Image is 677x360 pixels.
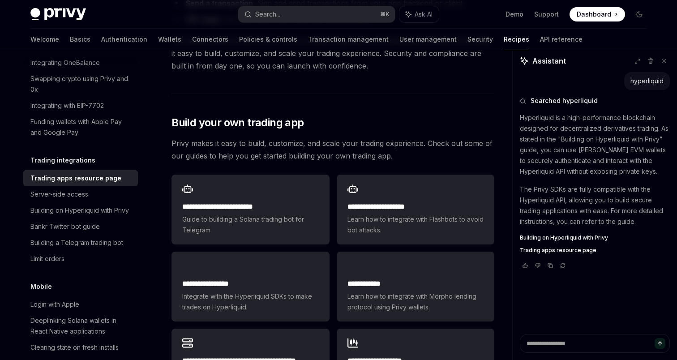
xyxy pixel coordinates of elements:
[347,214,484,236] span: Learn how to integrate with Flashbots to avoid bot attacks.
[399,6,439,22] button: Ask AI
[23,170,138,186] a: Trading apps resource page
[399,29,457,50] a: User management
[30,8,86,21] img: dark logo
[540,29,583,50] a: API reference
[415,10,433,19] span: Ask AI
[520,234,608,241] span: Building on Hyperliquid with Privy
[630,77,664,86] div: hyperliquid
[171,137,494,162] span: Privy makes it easy to build, customize, and scale your trading experience. Check out some of our...
[570,7,625,21] a: Dashboard
[655,338,665,349] button: Send message
[632,7,647,21] button: Toggle dark mode
[255,9,280,20] div: Search...
[30,173,121,184] div: Trading apps resource page
[23,202,138,219] a: Building on Hyperliquid with Privy
[504,29,529,50] a: Recipes
[23,98,138,114] a: Integrating with EIP-7702
[30,342,119,353] div: Clearing state on fresh installs
[238,6,395,22] button: Search...⌘K
[30,253,64,264] div: Limit orders
[30,73,133,95] div: Swapping crypto using Privy and 0x
[30,221,100,232] div: Bankr Twitter bot guide
[337,252,494,321] a: **** **** **Learn how to integrate with Morpho lending protocol using Privy wallets.
[30,100,104,111] div: Integrating with EIP-7702
[520,247,596,254] span: Trading apps resource page
[23,296,138,313] a: Login with Apple
[70,29,90,50] a: Basics
[101,29,147,50] a: Authentication
[347,291,484,313] span: Learn how to integrate with Morpho lending protocol using Privy wallets.
[30,237,123,248] div: Building a Telegram trading bot
[380,11,390,18] span: ⌘ K
[192,29,228,50] a: Connectors
[23,313,138,339] a: Deeplinking Solana wallets in React Native applications
[23,114,138,141] a: Funding wallets with Apple Pay and Google Pay
[158,29,181,50] a: Wallets
[30,189,88,200] div: Server-side access
[467,29,493,50] a: Security
[23,235,138,251] a: Building a Telegram trading bot
[506,10,523,19] a: Demo
[30,116,133,138] div: Funding wallets with Apple Pay and Google Pay
[30,29,59,50] a: Welcome
[23,339,138,356] a: Clearing state on fresh installs
[520,234,670,241] a: Building on Hyperliquid with Privy
[30,315,133,337] div: Deeplinking Solana wallets in React Native applications
[30,155,95,166] h5: Trading integrations
[182,214,318,236] span: Guide to building a Solana trading bot for Telegram.
[30,205,129,216] div: Building on Hyperliquid with Privy
[171,116,304,130] span: Build your own trading app
[171,252,329,321] a: **** **** **** **Integrate with the Hyperliquid SDKs to make trades on Hyperliquid.
[520,96,670,105] button: Searched hyperliquid
[520,247,670,254] a: Trading apps resource page
[23,219,138,235] a: Bankr Twitter bot guide
[23,186,138,202] a: Server-side access
[520,184,670,227] p: The Privy SDKs are fully compatible with the Hyperliquid API, allowing you to build secure tradin...
[534,10,559,19] a: Support
[577,10,611,19] span: Dashboard
[23,71,138,98] a: Swapping crypto using Privy and 0x
[531,96,598,105] span: Searched hyperliquid
[23,251,138,267] a: Limit orders
[182,291,318,313] span: Integrate with the Hyperliquid SDKs to make trades on Hyperliquid.
[30,281,52,292] h5: Mobile
[171,34,494,72] span: Our battle-tested infrastructure, rich on-chain integrations, and developer-friendly APIs make it...
[532,56,566,66] span: Assistant
[30,299,79,310] div: Login with Apple
[308,29,389,50] a: Transaction management
[239,29,297,50] a: Policies & controls
[520,112,670,177] p: Hyperliquid is a high-performance blockchain designed for decentralized derivatives trading. As s...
